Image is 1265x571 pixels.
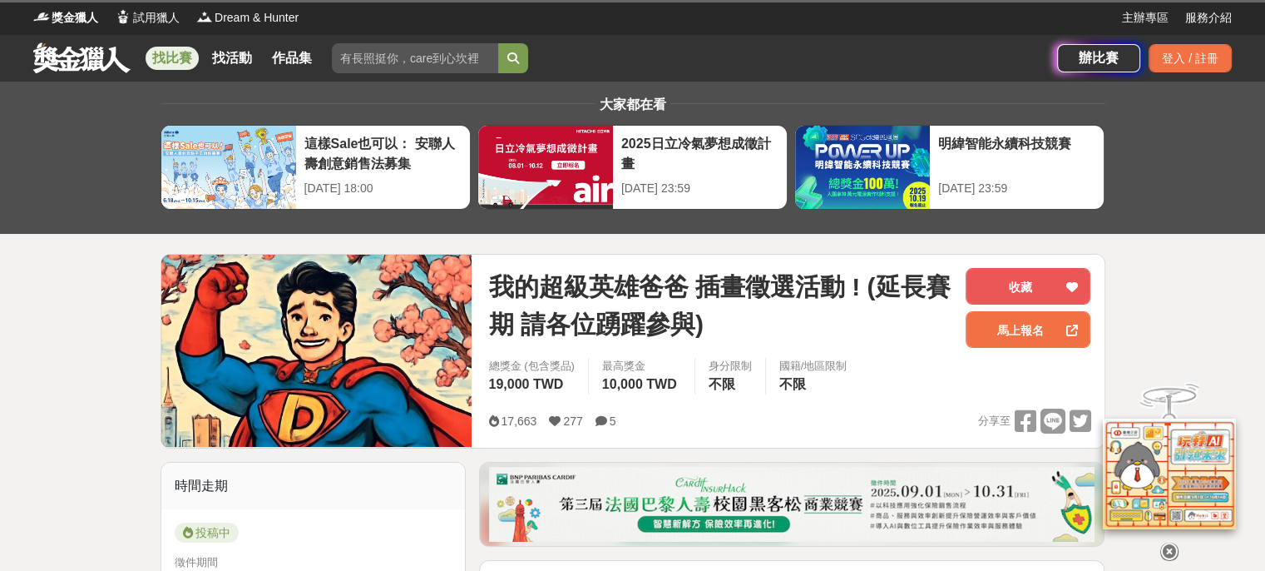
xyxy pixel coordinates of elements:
a: 主辦專區 [1122,9,1169,27]
span: 不限 [779,377,806,391]
div: [DATE] 23:59 [938,180,1095,197]
span: 10,000 TWD [602,377,677,391]
div: 時間走期 [161,463,466,509]
span: 5 [610,415,616,428]
span: 277 [563,415,582,428]
a: 找比賽 [146,47,199,70]
a: 2025日立冷氣夢想成徵計畫[DATE] 23:59 [477,125,788,210]
span: 投稿中 [175,523,239,543]
span: 徵件期間 [175,556,218,569]
a: 馬上報名 [966,311,1090,348]
a: 這樣Sale也可以： 安聯人壽創意銷售法募集[DATE] 18:00 [161,125,471,210]
a: 作品集 [265,47,319,70]
button: 收藏 [966,268,1090,305]
a: 明緯智能永續科技競賽[DATE] 23:59 [794,125,1104,210]
img: Logo [33,8,50,25]
span: 不限 [709,377,735,391]
span: Dream & Hunter [215,9,299,27]
div: [DATE] 18:00 [304,180,462,197]
span: 分享至 [977,409,1010,434]
a: LogoDream & Hunter [196,9,299,27]
span: 總獎金 (包含獎品) [488,358,574,375]
img: Cover Image [161,255,472,447]
a: Logo試用獵人 [115,9,180,27]
img: d2146d9a-e6f6-4337-9592-8cefde37ba6b.png [1103,419,1236,529]
div: 明緯智能永續科技競賽 [938,134,1095,171]
span: 獎金獵人 [52,9,98,27]
span: 最高獎金 [602,358,681,375]
img: 331336aa-f601-432f-a281-8c17b531526f.png [489,467,1095,542]
div: 國籍/地區限制 [779,358,847,375]
a: Logo獎金獵人 [33,9,98,27]
div: 身分限制 [709,358,752,375]
span: 大家都在看 [595,97,670,112]
input: 有長照挺你，care到心坎裡！青春出手，拍出照顧 影音徵件活動 [332,43,498,73]
div: 這樣Sale也可以： 安聯人壽創意銷售法募集 [304,134,462,171]
span: 19,000 TWD [488,377,563,391]
a: 找活動 [205,47,259,70]
span: 17,663 [501,415,536,428]
a: 服務介紹 [1185,9,1232,27]
div: 登入 / 註冊 [1149,44,1232,72]
div: [DATE] 23:59 [621,180,778,197]
span: 我的超級英雄爸爸 插畫徵選活動 ! (延長賽期 請各位踴躍參與) [488,268,952,343]
img: Logo [115,8,131,25]
div: 2025日立冷氣夢想成徵計畫 [621,134,778,171]
a: 辦比賽 [1057,44,1140,72]
span: 試用獵人 [133,9,180,27]
img: Logo [196,8,213,25]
